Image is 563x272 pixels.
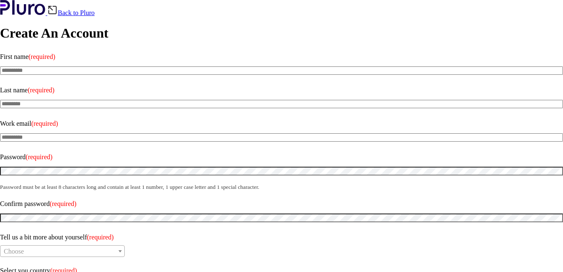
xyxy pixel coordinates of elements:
a: Back to Pluro [47,9,95,16]
span: (required) [28,86,54,94]
span: Choose [4,248,24,255]
span: (required) [87,234,114,241]
span: (required) [26,153,52,160]
span: (required) [50,200,77,207]
span: (required) [28,53,55,60]
img: Back icon [47,5,58,15]
span: (required) [31,120,58,127]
